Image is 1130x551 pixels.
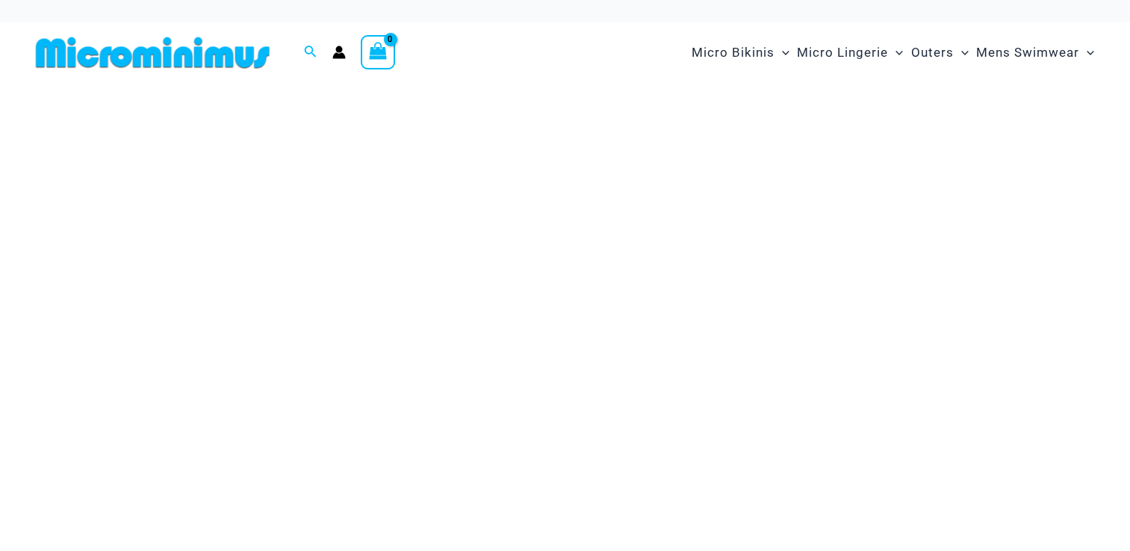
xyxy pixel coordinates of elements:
[793,30,907,75] a: Micro LingerieMenu ToggleMenu Toggle
[797,34,888,72] span: Micro Lingerie
[361,35,395,69] a: View Shopping Cart, empty
[304,43,317,62] a: Search icon link
[972,30,1098,75] a: Mens SwimwearMenu ToggleMenu Toggle
[332,46,346,59] a: Account icon link
[907,30,972,75] a: OutersMenu ToggleMenu Toggle
[774,34,789,72] span: Menu Toggle
[1079,34,1094,72] span: Menu Toggle
[976,34,1079,72] span: Mens Swimwear
[692,34,774,72] span: Micro Bikinis
[888,34,903,72] span: Menu Toggle
[30,36,276,69] img: MM SHOP LOGO FLAT
[688,30,793,75] a: Micro BikinisMenu ToggleMenu Toggle
[954,34,969,72] span: Menu Toggle
[911,34,954,72] span: Outers
[686,28,1100,78] nav: Site Navigation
